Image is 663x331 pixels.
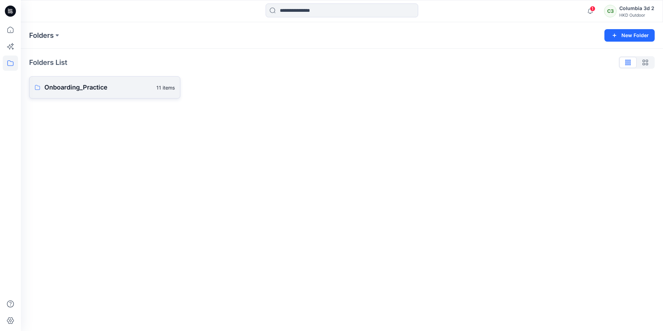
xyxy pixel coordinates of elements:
[604,29,655,42] button: New Folder
[604,5,617,17] div: C3
[29,31,54,40] a: Folders
[156,84,175,91] p: 11 items
[619,12,654,18] div: HKD Outdoor
[29,76,180,99] a: Onboarding_Practice11 items
[619,4,654,12] div: Columbia 3d 2
[590,6,595,11] span: 1
[29,57,67,68] p: Folders List
[44,83,152,92] p: Onboarding_Practice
